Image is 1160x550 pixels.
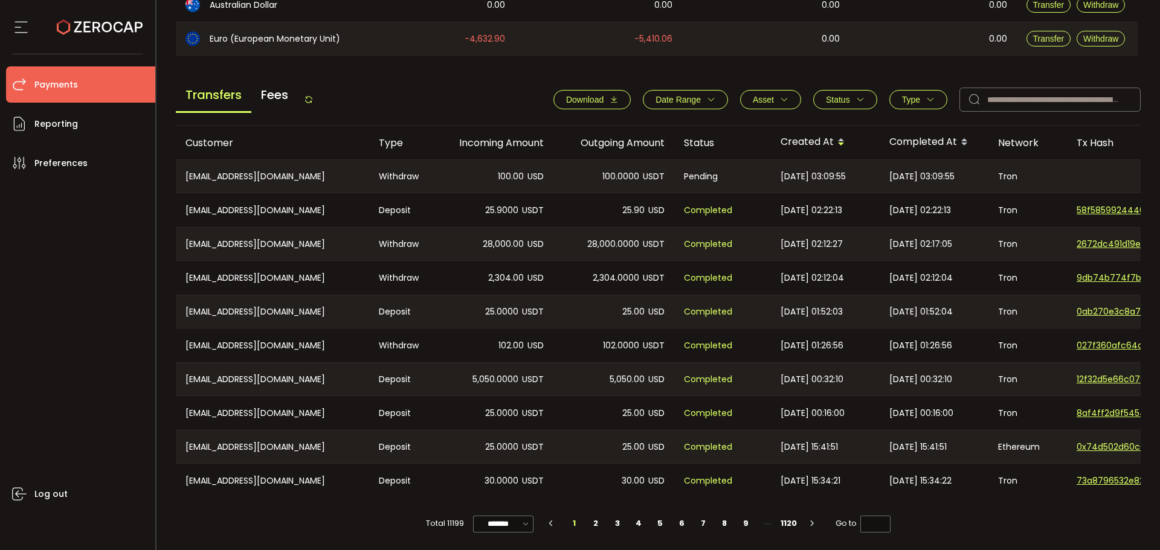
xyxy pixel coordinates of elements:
[369,136,433,150] div: Type
[771,132,880,153] div: Created At
[485,305,518,319] span: 25.0000
[34,155,88,172] span: Preferences
[692,515,714,532] li: 7
[781,305,843,319] span: [DATE] 01:52:03
[684,339,732,353] span: Completed
[185,31,200,46] img: eur_portfolio.svg
[889,170,955,184] span: [DATE] 03:09:55
[889,90,947,109] button: Type
[176,396,369,430] div: [EMAIL_ADDRESS][DOMAIN_NAME]
[988,160,1067,193] div: Tron
[622,474,645,488] span: 30.00
[426,515,464,532] span: Total 11199
[176,228,369,260] div: [EMAIL_ADDRESS][DOMAIN_NAME]
[472,373,518,386] span: 5,050.0000
[251,78,298,111] span: Fees
[684,271,732,285] span: Completed
[522,406,544,420] span: USDT
[889,440,947,454] span: [DATE] 15:41:51
[176,160,369,193] div: [EMAIL_ADDRESS][DOMAIN_NAME]
[988,464,1067,497] div: Tron
[656,95,701,104] span: Date Range
[176,78,251,113] span: Transfers
[889,373,952,386] span: [DATE] 00:32:10
[648,474,665,488] span: USD
[369,328,433,362] div: Withdraw
[602,170,639,184] span: 100.0000
[176,295,369,328] div: [EMAIL_ADDRESS][DOMAIN_NAME]
[498,170,524,184] span: 100.00
[369,261,433,295] div: Withdraw
[369,228,433,260] div: Withdraw
[522,203,544,217] span: USDT
[564,515,585,532] li: 1
[527,271,544,285] span: USD
[753,95,774,104] span: Asset
[781,170,846,184] span: [DATE] 03:09:55
[1083,34,1118,43] span: Withdraw
[781,237,843,251] span: [DATE] 02:12:27
[648,406,665,420] span: USD
[643,90,728,109] button: Date Range
[988,363,1067,395] div: Tron
[889,305,953,319] span: [DATE] 01:52:04
[369,295,433,328] div: Deposit
[369,464,433,497] div: Deposit
[735,515,757,532] li: 9
[485,406,518,420] span: 25.0000
[684,474,732,488] span: Completed
[836,515,891,532] span: Go to
[781,203,842,217] span: [DATE] 02:22:13
[880,132,988,153] div: Completed At
[781,339,843,353] span: [DATE] 01:26:56
[369,396,433,430] div: Deposit
[603,339,639,353] span: 102.0000
[988,228,1067,260] div: Tron
[781,440,838,454] span: [DATE] 15:41:51
[498,339,524,353] span: 102.00
[781,373,843,386] span: [DATE] 00:32:10
[889,237,952,251] span: [DATE] 02:17:05
[483,237,524,251] span: 28,000.00
[648,373,665,386] span: USD
[369,363,433,395] div: Deposit
[522,474,544,488] span: USDT
[889,474,952,488] span: [DATE] 15:34:22
[648,203,665,217] span: USD
[648,305,665,319] span: USD
[988,193,1067,227] div: Tron
[34,485,68,503] span: Log out
[527,339,544,353] span: USD
[648,440,665,454] span: USD
[684,440,732,454] span: Completed
[176,430,369,463] div: [EMAIL_ADDRESS][DOMAIN_NAME]
[607,515,628,532] li: 3
[566,95,604,104] span: Download
[684,373,732,386] span: Completed
[988,396,1067,430] div: Tron
[522,440,544,454] span: USDT
[553,90,631,109] button: Download
[622,440,645,454] span: 25.00
[369,193,433,227] div: Deposit
[1100,492,1160,550] iframe: Chat Widget
[488,271,524,285] span: 2,304.00
[988,136,1067,150] div: Network
[522,373,544,386] span: USDT
[34,76,78,94] span: Payments
[684,203,732,217] span: Completed
[527,237,544,251] span: USD
[826,95,850,104] span: Status
[1033,34,1065,43] span: Transfer
[628,515,650,532] li: 4
[176,464,369,497] div: [EMAIL_ADDRESS][DOMAIN_NAME]
[781,271,844,285] span: [DATE] 02:12:04
[643,339,665,353] span: USDT
[714,515,736,532] li: 8
[781,474,840,488] span: [DATE] 15:34:21
[176,261,369,295] div: [EMAIL_ADDRESS][DOMAIN_NAME]
[369,160,433,193] div: Withdraw
[176,328,369,362] div: [EMAIL_ADDRESS][DOMAIN_NAME]
[369,430,433,463] div: Deposit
